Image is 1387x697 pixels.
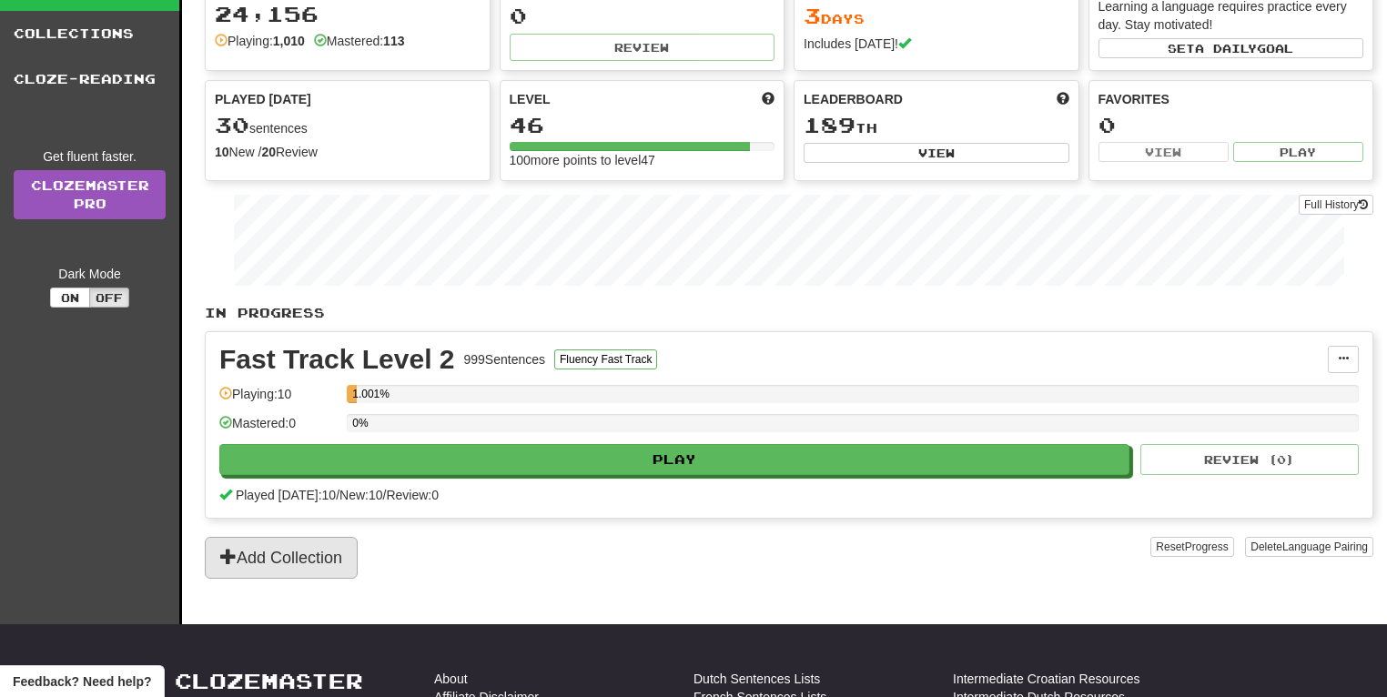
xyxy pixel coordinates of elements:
div: 999 Sentences [464,350,546,369]
span: Open feedback widget [13,672,151,691]
div: Dark Mode [14,265,166,283]
span: a daily [1195,42,1257,55]
span: Review: 0 [386,488,439,502]
div: Favorites [1098,90,1364,108]
a: ClozemasterPro [14,170,166,219]
div: 24,156 [215,3,481,25]
button: Review (0) [1140,444,1359,475]
a: Clozemaster [175,670,363,692]
a: Intermediate Croatian Resources [953,670,1139,688]
button: Fluency Fast Track [554,349,657,369]
div: Includes [DATE]! [804,35,1069,53]
div: 1.001% [352,385,357,403]
div: 100 more points to level 47 [510,151,775,169]
button: DeleteLanguage Pairing [1245,537,1373,557]
div: Playing: [215,32,305,50]
div: Mastered: 0 [219,414,338,444]
div: Day s [804,5,1069,28]
div: Fast Track Level 2 [219,346,455,373]
div: Playing: 10 [219,385,338,415]
button: On [50,288,90,308]
span: / [383,488,387,502]
button: Review [510,34,775,61]
div: Get fluent faster. [14,147,166,166]
strong: 10 [215,145,229,159]
div: New / Review [215,143,481,161]
div: Mastered: [314,32,405,50]
span: Played [DATE]: 10 [236,488,336,502]
a: About [434,670,468,688]
div: 0 [1098,114,1364,136]
span: Score more points to level up [762,90,774,108]
span: Progress [1185,540,1229,553]
button: Add Collection [205,537,358,579]
button: Play [219,444,1129,475]
button: Off [89,288,129,308]
p: In Progress [205,304,1373,322]
button: ResetProgress [1150,537,1233,557]
div: 46 [510,114,775,136]
strong: 1,010 [273,34,305,48]
div: th [804,114,1069,137]
strong: 113 [383,34,404,48]
span: 189 [804,112,855,137]
span: New: 10 [339,488,382,502]
span: Played [DATE] [215,90,311,108]
span: Language Pairing [1282,540,1368,553]
button: View [804,143,1069,163]
div: 0 [510,5,775,27]
span: Leaderboard [804,90,903,108]
span: / [336,488,339,502]
span: This week in points, UTC [1057,90,1069,108]
strong: 20 [261,145,276,159]
a: Dutch Sentences Lists [693,670,820,688]
button: View [1098,142,1229,162]
button: Full History [1299,195,1373,215]
button: Play [1233,142,1363,162]
span: Level [510,90,551,108]
div: sentences [215,114,481,137]
span: 3 [804,3,821,28]
button: Seta dailygoal [1098,38,1364,58]
span: 30 [215,112,249,137]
